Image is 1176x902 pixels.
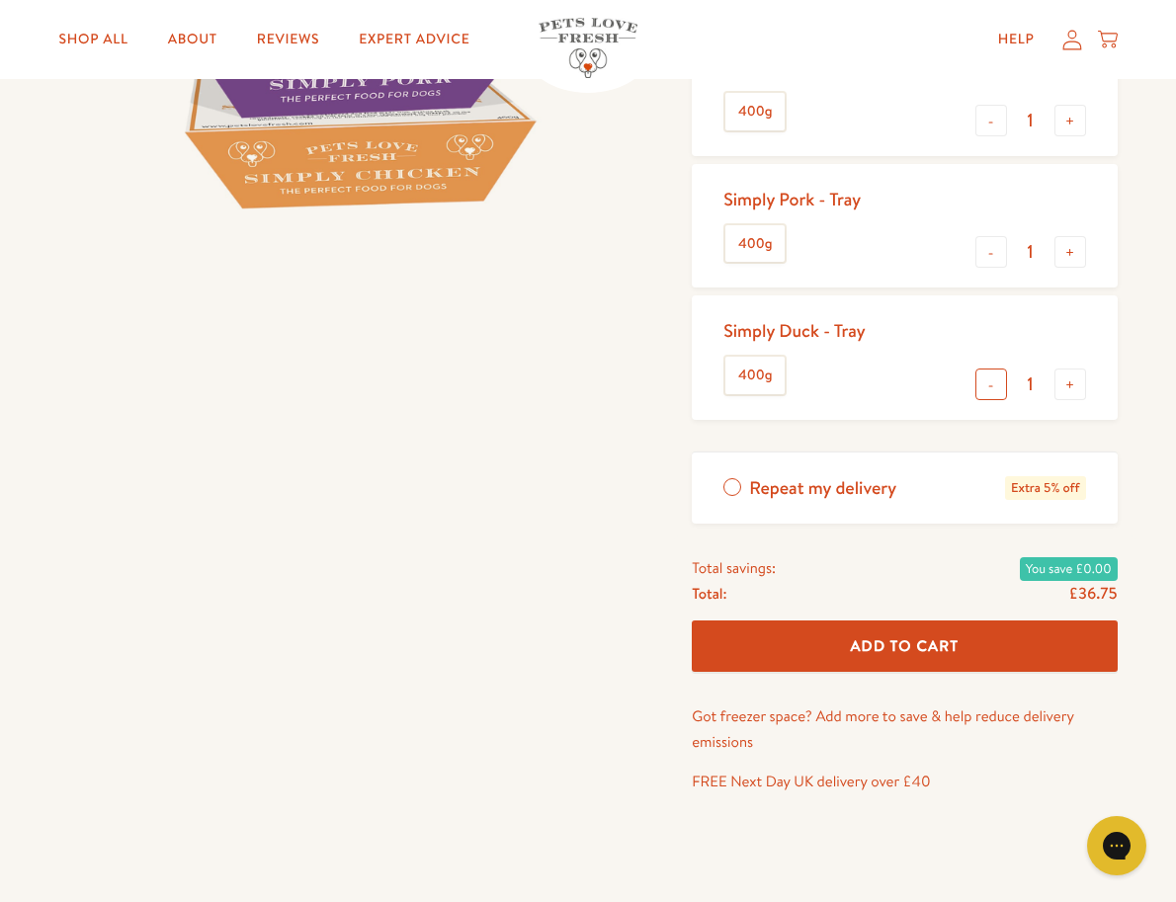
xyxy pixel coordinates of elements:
span: £36.75 [1068,583,1117,605]
button: - [975,369,1007,400]
span: Total savings: [692,555,776,581]
button: + [1054,105,1086,136]
label: 400g [725,225,785,263]
label: 400g [725,357,785,394]
span: Total: [692,581,726,607]
label: 400g [725,93,785,130]
a: Expert Advice [343,20,485,59]
span: Add To Cart [850,635,959,656]
img: Pets Love Fresh [539,18,637,78]
div: Simply Duck - Tray [723,319,866,342]
span: You save £0.00 [1020,557,1118,581]
button: - [975,105,1007,136]
a: Reviews [241,20,335,59]
iframe: Gorgias live chat messenger [1077,809,1156,882]
div: Simply Beef - Tray [723,56,861,79]
a: Shop All [43,20,144,59]
span: Repeat my delivery [749,476,896,501]
p: FREE Next Day UK delivery over £40 [692,769,1117,794]
span: Extra 5% off [1005,476,1085,501]
button: + [1054,236,1086,268]
div: Simply Pork - Tray [723,188,861,210]
a: About [152,20,233,59]
p: Got freezer space? Add more to save & help reduce delivery emissions [692,703,1117,754]
a: Help [982,20,1050,59]
button: + [1054,369,1086,400]
button: Add To Cart [692,620,1117,673]
button: - [975,236,1007,268]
